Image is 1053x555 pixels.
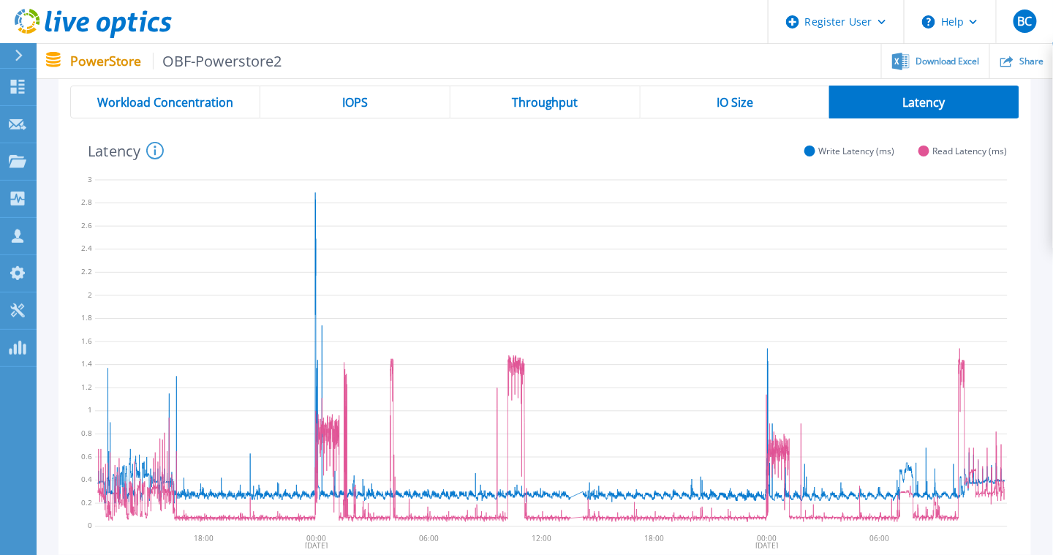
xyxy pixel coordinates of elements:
text: 2.4 [81,243,92,254]
span: OBF-Powerstore2 [153,53,282,69]
text: [DATE] [757,540,780,551]
text: 0 [88,521,92,531]
text: 00:00 [758,533,778,543]
text: 2.6 [81,220,92,230]
span: Workload Concentration [97,97,233,108]
text: [DATE] [305,540,328,551]
text: 1 [88,405,92,415]
h4: Latency [88,142,164,159]
span: BC [1017,15,1032,27]
text: 0.8 [81,428,92,439]
text: 00:00 [306,533,326,543]
text: 1.8 [81,313,92,323]
text: 18:00 [194,533,214,543]
span: IOPS [342,97,368,108]
text: 2.8 [81,197,92,208]
span: Download Excel [916,57,980,66]
text: 2 [88,290,92,300]
span: Write Latency (ms) [819,146,895,156]
text: 18:00 [645,533,665,543]
text: 1.6 [81,336,92,346]
text: 1.2 [81,382,92,392]
text: 1.4 [81,359,92,369]
text: 12:00 [532,533,552,543]
text: 0.4 [81,475,92,485]
text: 06:00 [871,533,891,543]
span: Share [1019,57,1043,66]
text: 06:00 [420,533,439,543]
span: Throughput [512,97,578,108]
text: 0.2 [81,497,92,507]
span: Read Latency (ms) [933,146,1008,156]
text: 3 [88,174,92,184]
text: 2.2 [81,266,92,276]
span: Latency [903,97,946,108]
span: IO Size [717,97,753,108]
p: PowerStore [70,53,282,69]
text: 0.6 [81,451,92,461]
